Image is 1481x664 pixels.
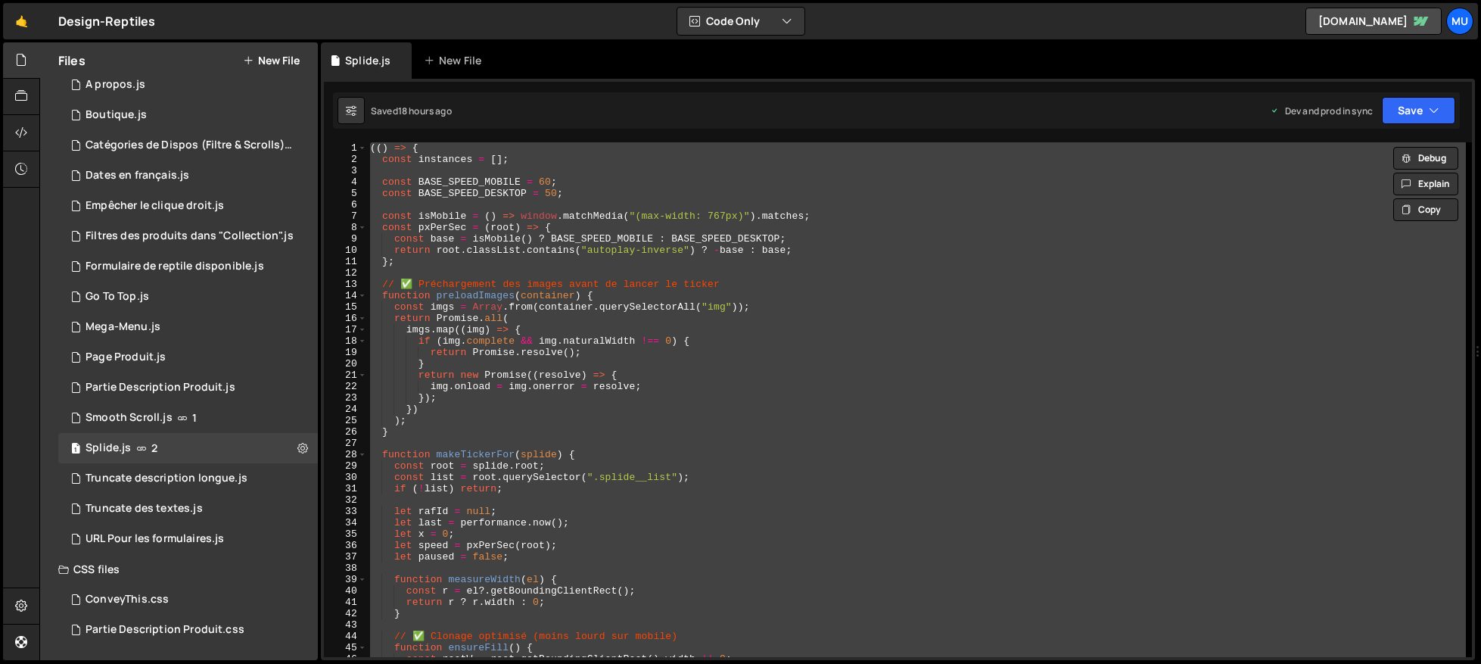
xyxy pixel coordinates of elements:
div: CSS files [40,554,318,585]
div: 1 [324,142,367,154]
div: 16910/46629.js [58,191,318,221]
div: 42 [324,608,367,619]
div: 16910/46512.js [58,494,318,524]
div: Catégories de Dispos (Filtre & Scrolls).js [86,139,294,152]
button: Save [1382,97,1455,124]
div: Mega-Menu.js [86,320,160,334]
div: Design-Reptiles [58,12,155,30]
a: [DOMAIN_NAME] [1305,8,1442,35]
div: 2 [324,154,367,165]
div: 45 [324,642,367,653]
button: Copy [1393,198,1458,221]
div: Smooth Scroll.js [86,411,173,425]
div: 40 [324,585,367,597]
div: A propos.js [86,78,145,92]
div: 18 [324,335,367,347]
div: 16 [324,313,367,324]
div: 11 [324,256,367,267]
div: ConveyThis.css [86,593,169,606]
div: 38 [324,563,367,574]
div: Partie Description Produit.js [86,381,235,394]
div: 15 [324,301,367,313]
h2: Files [58,52,86,69]
div: 8 [324,222,367,233]
div: 23 [324,392,367,404]
span: 1 [71,444,80,456]
div: 3 [324,165,367,176]
div: 43 [324,619,367,631]
div: Dates en français.js [86,169,189,182]
div: 32 [324,494,367,506]
div: Dev and prod in sync [1270,104,1373,117]
div: 19 [324,347,367,358]
div: 16910/46784.css [58,615,318,645]
div: 33 [324,506,367,517]
div: Page Produit.js [86,351,166,364]
div: 30 [324,472,367,483]
div: 16910/46617.js [58,251,318,282]
div: 25 [324,415,367,426]
div: Partie Description Produit.css [86,623,244,637]
div: New File [424,53,487,68]
div: Splide.js [345,53,390,68]
div: 39 [324,574,367,585]
div: 16910/46781.js [58,161,318,191]
div: 16910/46494.js [58,221,322,251]
div: 5 [324,188,367,199]
div: 9 [324,233,367,245]
div: 16910/46502.js [58,130,323,161]
div: 34 [324,517,367,528]
span: 2 [151,442,157,454]
span: 1 [192,412,197,424]
div: Saved [371,104,452,117]
div: 16910/46296.js [58,403,318,433]
div: 16910/46780.js [58,373,318,403]
div: 21 [324,369,367,381]
div: 7 [324,210,367,222]
div: 44 [324,631,367,642]
div: 27 [324,438,367,449]
div: 37 [324,551,367,563]
div: 26 [324,426,367,438]
button: Code Only [677,8,804,35]
div: 24 [324,404,367,415]
div: 16910/46504.js [58,524,318,554]
div: 16910/46295.js [58,433,318,463]
button: New File [243,55,300,67]
div: 12 [324,267,367,279]
button: Explain [1393,173,1458,195]
div: 13 [324,279,367,290]
div: 35 [324,528,367,540]
a: Mu [1446,8,1473,35]
div: 31 [324,483,367,494]
div: Truncate description longue.js [86,472,247,485]
div: Empêcher le clique droit.js [86,199,224,213]
div: 6 [324,199,367,210]
div: Go To Top.js [86,290,149,304]
div: 10 [324,245,367,256]
div: 20 [324,358,367,369]
div: 29 [324,460,367,472]
div: 16910/46628.js [58,463,318,494]
div: 14 [324,290,367,301]
div: 17 [324,324,367,335]
div: Splide.js [86,441,131,455]
div: 4 [324,176,367,188]
div: 16910/46527.js [58,100,318,130]
div: 28 [324,449,367,460]
button: Debug [1393,147,1458,170]
div: Formulaire de reptile disponible.js [86,260,264,273]
div: URL Pour les formulaires.js [86,532,224,546]
div: 22 [324,381,367,392]
div: 41 [324,597,367,608]
div: Boutique.js [86,108,147,122]
div: Filtres des produits dans "Collection".js [86,229,294,243]
div: Truncate des textes.js [86,502,203,516]
div: 16910/47024.js [58,70,318,100]
div: 16910/46616.js [58,282,318,312]
div: 16910/47020.css [58,585,318,615]
div: 18 hours ago [398,104,452,117]
div: 36 [324,540,367,551]
div: 16910/46591.js [58,312,318,342]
